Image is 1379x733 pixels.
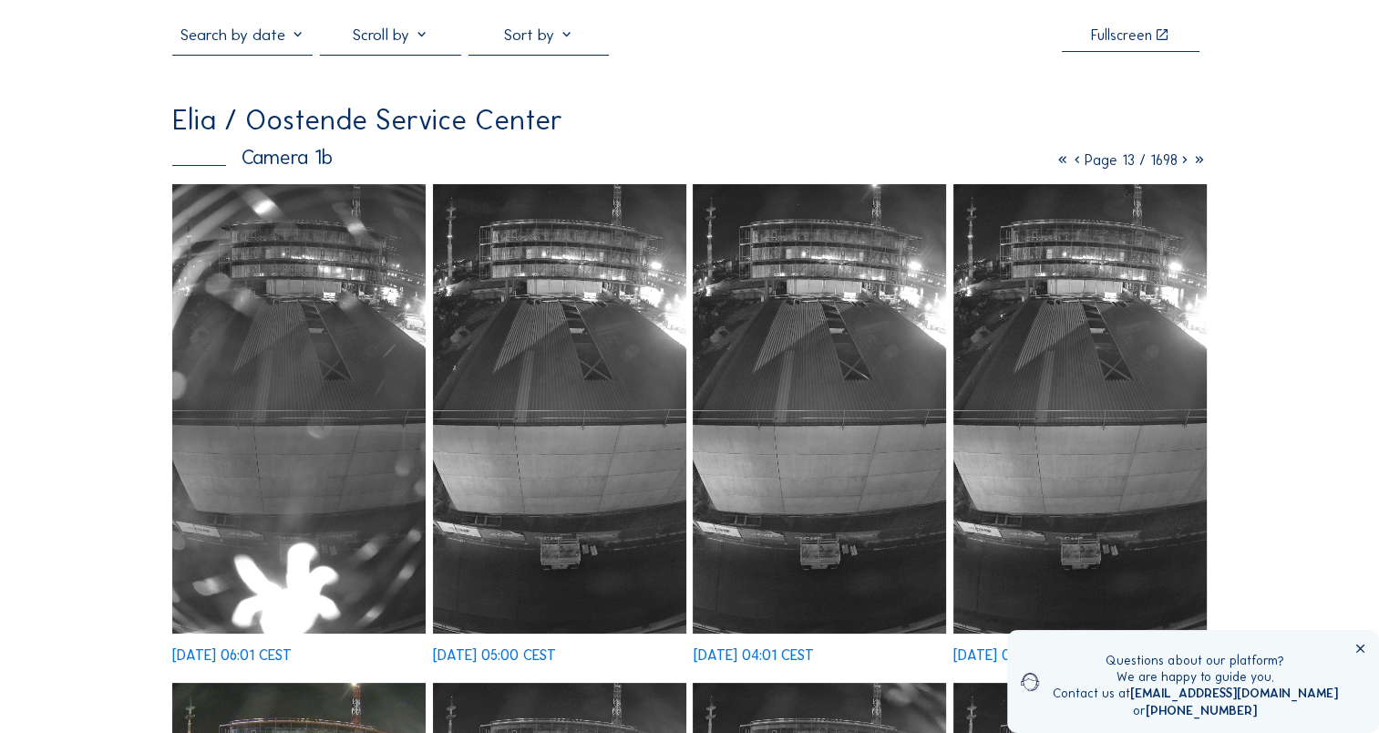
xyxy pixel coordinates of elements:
div: Camera 1b [172,148,333,168]
a: [PHONE_NUMBER] [1146,703,1257,718]
div: [DATE] 04:01 CEST [693,648,813,663]
img: image_52883864 [953,184,1207,635]
div: Questions about our platform? [1053,653,1338,669]
div: Contact us at [1053,686,1338,702]
div: [DATE] 06:01 CEST [172,648,292,663]
div: or [1053,703,1338,719]
input: Search by date 󰅀 [172,26,313,45]
div: We are happy to guide you. [1053,669,1338,686]
div: Fullscreen [1091,28,1152,43]
div: [DATE] 03:01 CEST [953,648,1073,663]
img: image_52884824 [172,184,426,635]
div: [DATE] 05:00 CEST [433,648,556,663]
img: image_52884179 [693,184,946,635]
span: Page 13 / 1698 [1085,151,1178,169]
img: image_52884503 [433,184,686,635]
a: [EMAIL_ADDRESS][DOMAIN_NAME] [1130,686,1338,701]
img: operator [1021,653,1039,711]
div: Elia / Oostende Service Center [172,106,563,134]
